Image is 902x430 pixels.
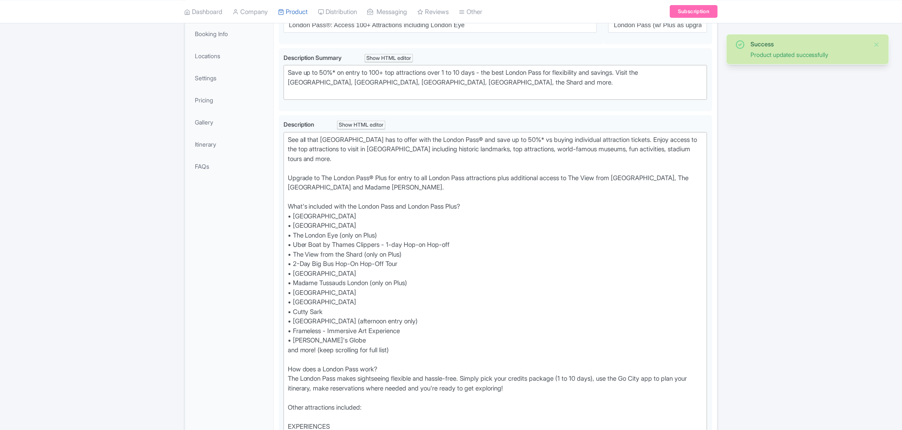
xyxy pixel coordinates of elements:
[874,40,880,50] button: Close
[750,40,867,48] div: Success
[670,5,717,18] a: Subscription
[284,121,316,128] span: Description
[187,157,272,176] a: FAQs
[750,50,867,59] div: Product updated successfully
[187,46,272,65] a: Locations
[187,24,272,43] a: Booking Info
[187,135,272,154] a: Itinerary
[337,121,386,130] div: Show HTML editor
[288,68,703,97] div: Save up to 50%* on entry to 100+ top attractions over 1 to 10 days - the best London Pass for fle...
[365,54,413,63] div: Show HTML editor
[187,91,272,110] a: Pricing
[187,113,272,132] a: Gallery
[284,54,343,61] span: Description Summary
[187,68,272,88] a: Settings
